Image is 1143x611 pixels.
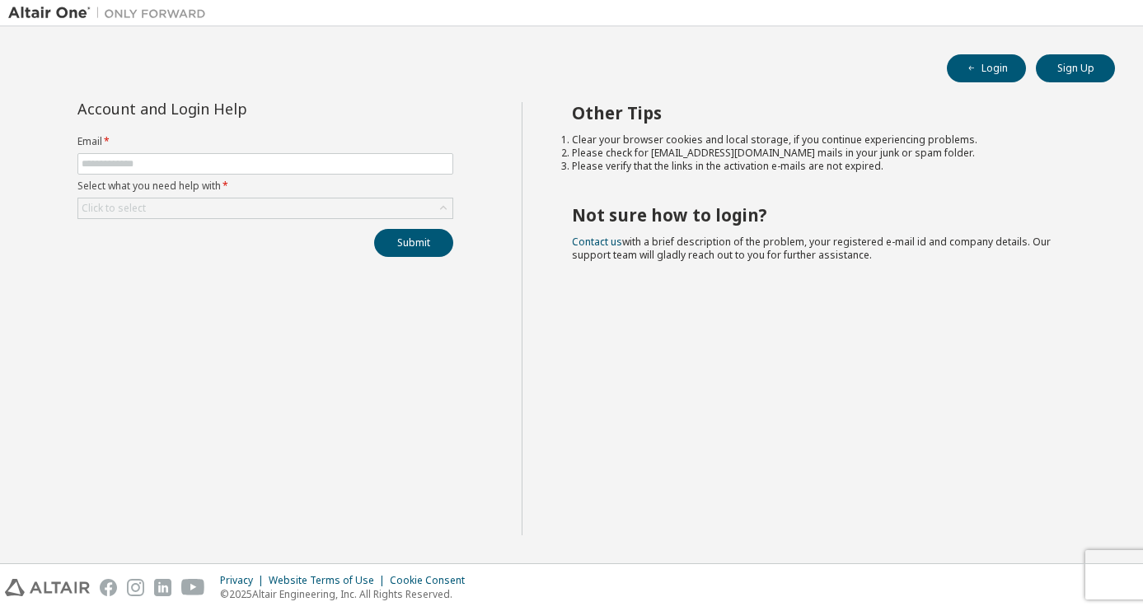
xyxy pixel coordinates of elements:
[390,574,475,587] div: Cookie Consent
[572,160,1085,173] li: Please verify that the links in the activation e-mails are not expired.
[127,579,144,596] img: instagram.svg
[572,147,1085,160] li: Please check for [EMAIL_ADDRESS][DOMAIN_NAME] mails in your junk or spam folder.
[572,235,1051,262] span: with a brief description of the problem, your registered e-mail id and company details. Our suppo...
[1036,54,1115,82] button: Sign Up
[572,204,1085,226] h2: Not sure how to login?
[572,235,622,249] a: Contact us
[947,54,1026,82] button: Login
[77,102,378,115] div: Account and Login Help
[78,198,452,218] div: Click to select
[220,587,475,601] p: © 2025 Altair Engineering, Inc. All Rights Reserved.
[572,133,1085,147] li: Clear your browser cookies and local storage, if you continue experiencing problems.
[572,102,1085,124] h2: Other Tips
[82,202,146,215] div: Click to select
[269,574,390,587] div: Website Terms of Use
[8,5,214,21] img: Altair One
[100,579,117,596] img: facebook.svg
[5,579,90,596] img: altair_logo.svg
[220,574,269,587] div: Privacy
[77,135,453,148] label: Email
[77,180,453,193] label: Select what you need help with
[181,579,205,596] img: youtube.svg
[374,229,453,257] button: Submit
[154,579,171,596] img: linkedin.svg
